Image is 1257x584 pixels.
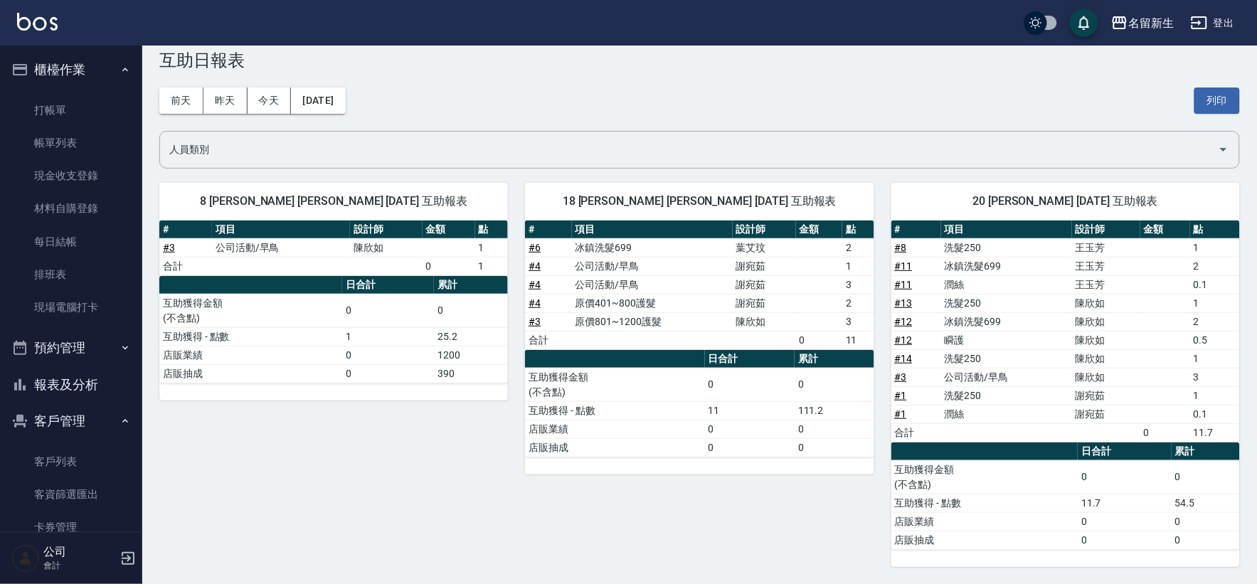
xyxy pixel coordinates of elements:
td: 0 [342,346,434,364]
a: #12 [895,334,913,346]
td: 3 [1190,368,1240,386]
th: 日合計 [705,350,795,368]
a: 打帳單 [6,94,137,127]
td: 潤絲 [941,405,1072,423]
td: 2 [842,238,874,257]
div: 名留新生 [1128,14,1174,32]
td: 謝宛茹 [1072,386,1140,405]
td: 公司活動/早鳥 [941,368,1072,386]
td: 0 [705,420,795,438]
td: 店販業績 [159,346,342,364]
td: 冰鎮洗髮699 [572,238,733,257]
td: 0 [1172,512,1240,531]
td: 店販業績 [891,512,1078,531]
td: 店販抽成 [525,438,704,457]
td: 0 [342,364,434,383]
button: 報表及分析 [6,366,137,403]
table: a dense table [891,221,1240,442]
button: [DATE] [291,87,345,114]
button: Open [1212,138,1235,161]
table: a dense table [159,276,508,383]
a: 現場電腦打卡 [6,291,137,324]
img: Logo [17,13,58,31]
img: Person [11,544,40,573]
td: 洗髮250 [941,238,1072,257]
a: 現金收支登錄 [6,159,137,192]
a: 帳單列表 [6,127,137,159]
a: #12 [895,316,913,327]
th: 日合計 [1078,442,1172,461]
a: #6 [529,242,541,253]
a: #4 [529,297,541,309]
td: 互助獲得 - 點數 [891,494,1078,512]
td: 3 [842,312,874,331]
td: 互助獲得 - 點數 [159,327,342,346]
button: 昨天 [203,87,248,114]
td: 店販抽成 [159,364,342,383]
button: 名留新生 [1105,9,1179,38]
td: 潤絲 [941,275,1072,294]
span: 20 [PERSON_NAME] [DATE] 互助報表 [908,194,1223,208]
td: 瞬護 [941,331,1072,349]
td: 1 [842,257,874,275]
td: 0 [795,368,874,401]
td: 11 [842,331,874,349]
td: 冰鎮洗髮699 [941,257,1072,275]
td: 0 [795,438,874,457]
td: 陳欣如 [1072,294,1140,312]
a: #11 [895,279,913,290]
table: a dense table [525,350,874,457]
td: 0 [342,294,434,327]
td: 1 [1190,349,1240,368]
td: 0 [1140,423,1190,442]
td: 1 [1190,386,1240,405]
td: 互助獲得金額 (不含點) [159,294,342,327]
td: 25.2 [434,327,508,346]
th: 金額 [1140,221,1190,239]
td: 公司活動/早鳥 [572,257,733,275]
button: 櫃檯作業 [6,51,137,88]
td: 王玉芳 [1072,257,1140,275]
table: a dense table [891,442,1240,550]
td: 合計 [525,331,571,349]
td: 店販業績 [525,420,704,438]
td: 54.5 [1172,494,1240,512]
td: 王玉芳 [1072,275,1140,294]
td: 1 [1190,238,1240,257]
th: 設計師 [733,221,796,239]
a: #11 [895,260,913,272]
td: 390 [434,364,508,383]
th: 累計 [434,276,508,294]
h5: 公司 [43,545,116,559]
button: 登出 [1185,10,1240,36]
td: 陳欣如 [350,238,422,257]
th: 金額 [796,221,842,239]
td: 陳欣如 [1072,349,1140,368]
td: 0 [1172,460,1240,494]
a: #4 [529,260,541,272]
td: 0 [1078,531,1172,549]
button: 今天 [248,87,292,114]
th: 項目 [941,221,1072,239]
a: #13 [895,297,913,309]
a: #3 [895,371,907,383]
th: 累計 [1172,442,1240,461]
td: 原價801~1200護髮 [572,312,733,331]
th: 點 [475,221,509,239]
td: 0 [1172,531,1240,549]
td: 洗髮250 [941,294,1072,312]
td: 111.2 [795,401,874,420]
th: # [891,221,941,239]
td: 洗髮250 [941,386,1072,405]
td: 謝宛茹 [733,294,796,312]
th: 金額 [423,221,475,239]
td: 互助獲得金額 (不含點) [891,460,1078,494]
td: 1 [342,327,434,346]
span: 18 [PERSON_NAME] [PERSON_NAME] [DATE] 互助報表 [542,194,856,208]
a: #3 [529,316,541,327]
td: 11.7 [1078,494,1172,512]
td: 葉艾玟 [733,238,796,257]
button: save [1070,9,1098,37]
td: 陳欣如 [1072,312,1140,331]
td: 公司活動/早鳥 [572,275,733,294]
